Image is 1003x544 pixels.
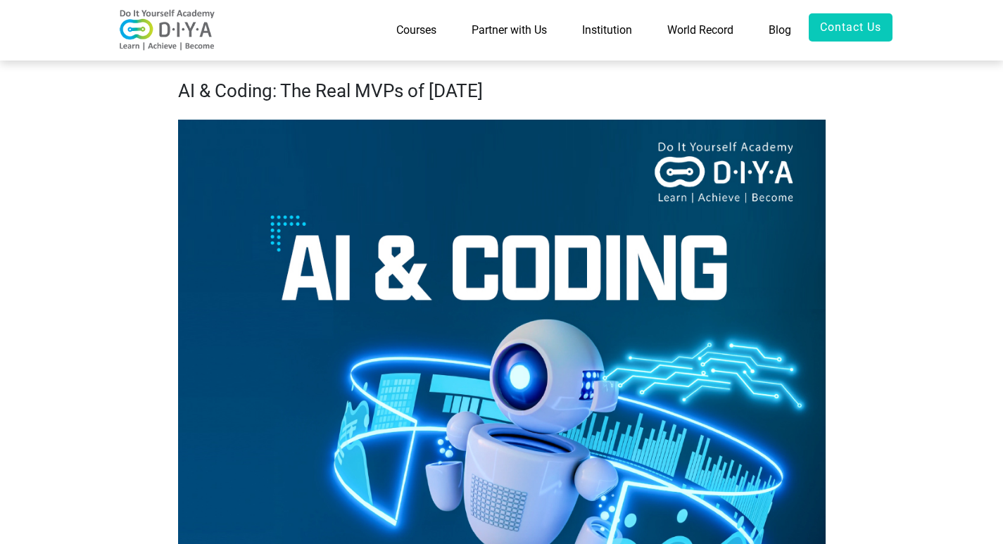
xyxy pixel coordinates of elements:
[809,13,892,42] a: Contact Us
[111,9,224,51] img: logo-v2.png
[379,13,454,47] a: Courses
[751,13,809,47] a: Blog
[178,80,483,101] strong: AI & Coding: The Real MVPs of [DATE]
[650,13,751,47] a: World Record
[454,13,564,47] a: Partner with Us
[564,13,650,47] a: Institution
